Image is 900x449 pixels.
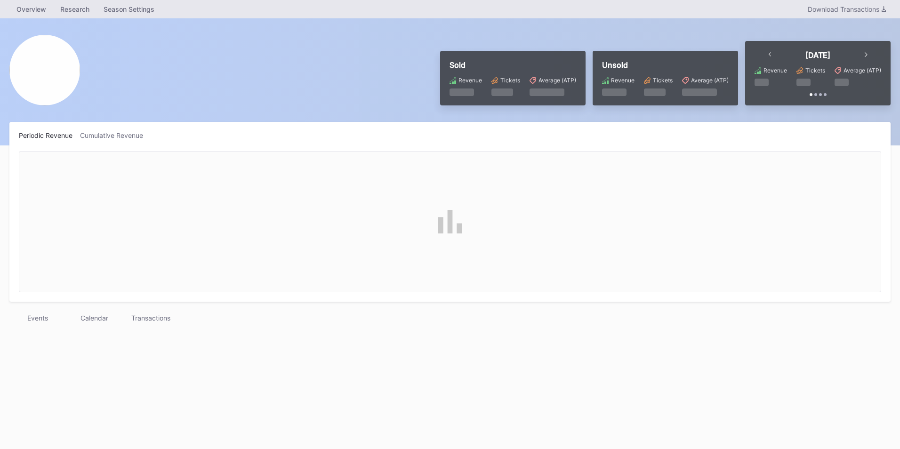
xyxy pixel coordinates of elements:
[653,77,673,84] div: Tickets
[9,2,53,16] a: Overview
[538,77,576,84] div: Average (ATP)
[96,2,161,16] a: Season Settings
[500,77,520,84] div: Tickets
[803,3,891,16] button: Download Transactions
[844,67,881,74] div: Average (ATP)
[66,311,122,325] div: Calendar
[53,2,96,16] a: Research
[691,77,729,84] div: Average (ATP)
[805,67,825,74] div: Tickets
[450,60,576,70] div: Sold
[80,131,151,139] div: Cumulative Revenue
[808,5,886,13] div: Download Transactions
[805,50,830,60] div: [DATE]
[9,311,66,325] div: Events
[122,311,179,325] div: Transactions
[19,131,80,139] div: Periodic Revenue
[458,77,482,84] div: Revenue
[602,60,729,70] div: Unsold
[763,67,787,74] div: Revenue
[611,77,635,84] div: Revenue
